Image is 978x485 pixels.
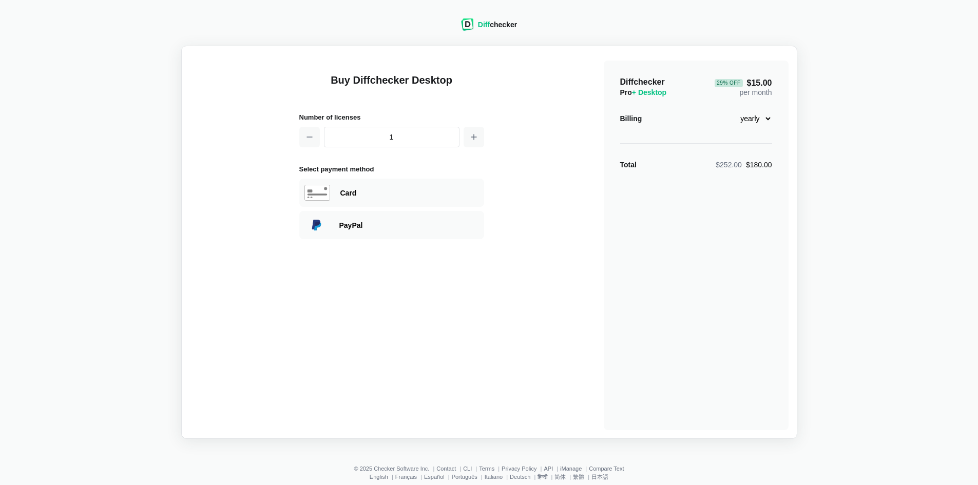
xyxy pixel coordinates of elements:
[538,474,547,480] a: हिन्दी
[424,474,445,480] a: Español
[436,465,456,472] a: Contact
[554,474,566,480] a: 简体
[461,18,474,31] img: Diffchecker logo
[461,24,517,32] a: Diffchecker logoDiffchecker
[620,77,665,86] span: Diffchecker
[370,474,388,480] a: English
[395,474,417,480] a: Français
[463,465,472,472] a: CLI
[715,79,772,87] span: $15.00
[485,474,503,480] a: Italiano
[299,211,484,239] div: Paying with PayPal
[510,474,530,480] a: Deutsch
[620,88,667,96] span: Pro
[544,465,553,472] a: API
[452,474,477,480] a: Português
[340,188,479,198] div: Paying with Card
[339,220,479,230] div: Paying with PayPal
[632,88,666,96] span: + Desktop
[354,465,436,472] li: © 2025 Checker Software Inc.
[716,161,742,169] span: $252.00
[620,161,637,169] strong: Total
[560,465,582,472] a: iManage
[478,21,490,29] span: Diff
[479,465,494,472] a: Terms
[589,465,624,472] a: Compare Text
[299,112,484,123] h2: Number of licenses
[620,113,642,124] div: Billing
[299,73,484,100] h1: Buy Diffchecker Desktop
[299,164,484,174] h2: Select payment method
[478,20,517,30] div: checker
[299,179,484,207] div: Paying with Card
[573,474,584,480] a: 繁體
[716,160,772,170] div: $180.00
[324,127,459,147] input: 1
[715,77,772,98] div: per month
[591,474,608,480] a: 日本語
[502,465,536,472] a: Privacy Policy
[715,79,742,87] div: 29 % Off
